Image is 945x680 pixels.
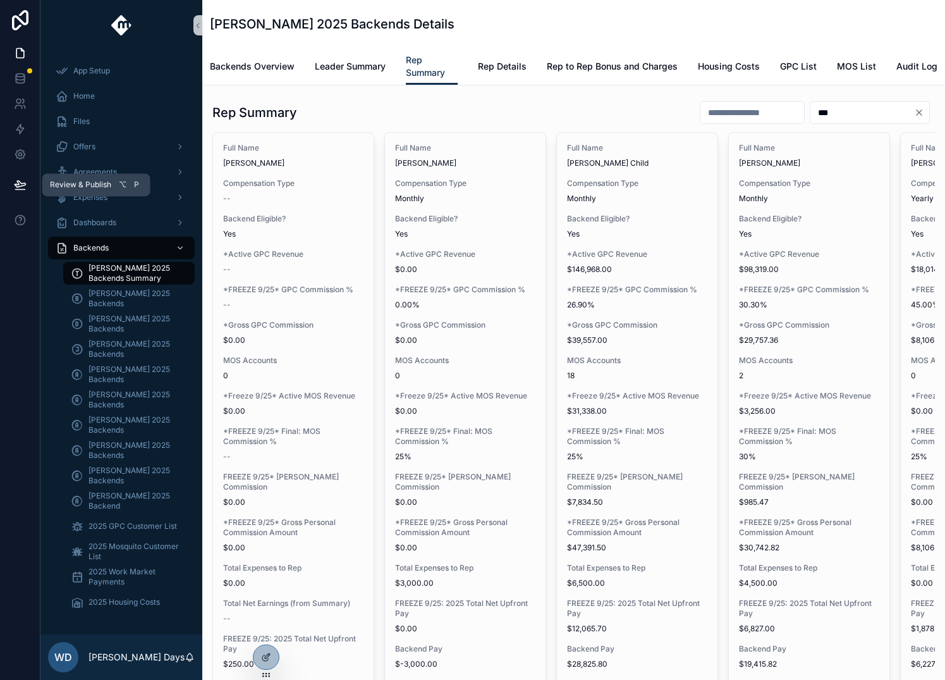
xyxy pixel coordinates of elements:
span: 2025 Housing Costs [88,597,160,607]
div: scrollable content [40,51,202,630]
span: 30% [739,452,879,462]
a: 2025 Mosquito Customer List [63,540,195,563]
span: $12,065.70 [567,624,707,634]
span: *Freeze 9/25* Active MOS Revenue [739,391,879,401]
span: Yes [567,229,707,239]
span: [PERSON_NAME] 2025 Backends Summary [88,263,182,283]
span: 2025 GPC Customer List [88,521,177,531]
span: Backend Eligible? [223,214,363,224]
span: $0.00 [395,624,535,634]
span: Backends Overview [210,60,295,73]
span: [PERSON_NAME] 2025 Backends [88,288,182,309]
span: [PERSON_NAME] 2025 Backends [88,364,182,385]
span: Offers [73,142,95,152]
span: FREEZE 9/25* [PERSON_NAME] Commission [395,472,535,492]
span: *Active GPC Revenue [739,249,879,259]
span: -- [223,614,231,624]
span: [PERSON_NAME] 2025 Backend [88,491,182,511]
span: Full Name [223,143,363,153]
span: 26.90% [567,300,707,310]
button: Clear [914,108,929,118]
span: Review & Publish [50,180,111,190]
span: *Active GPC Revenue [567,249,707,259]
span: *FREEZE 9/25* Gross Personal Commission Amount [395,517,535,538]
span: FREEZE 9/25* [PERSON_NAME] Commission [223,472,363,492]
a: [PERSON_NAME] 2025 Backends [63,388,195,411]
span: MOS Accounts [395,355,535,366]
a: Housing Costs [698,55,760,80]
span: 2 [739,371,879,381]
span: $3,000.00 [395,578,535,588]
span: Total Expenses to Rep [739,563,879,573]
a: Expenses [48,186,195,209]
span: Compensation Type [223,178,363,189]
span: $31,338.00 [567,406,707,416]
span: $0.00 [223,406,363,416]
span: 0.00% [395,300,535,310]
span: 0 [223,371,363,381]
span: [PERSON_NAME] 2025 Backends [88,314,182,334]
span: Compensation Type [567,178,707,189]
span: *Active GPC Revenue [223,249,363,259]
span: 25% [567,452,707,462]
span: Full Name [395,143,535,153]
span: 25% [395,452,535,462]
span: MOS Accounts [739,355,879,366]
span: 2025 Mosquito Customer List [88,541,182,562]
span: Backends [73,243,109,253]
span: $0.00 [223,335,363,345]
span: Audit Log [896,60,937,73]
span: Expenses [73,192,107,202]
span: Total Expenses to Rep [223,563,363,573]
span: -- [223,452,231,462]
span: 2025 Work Market Payments [88,567,182,587]
span: Total Expenses to Rep [395,563,535,573]
a: [PERSON_NAME] 2025 Backends [63,363,195,386]
a: Offers [48,135,195,158]
a: [PERSON_NAME] 2025 Backends [63,414,195,436]
span: Backend Pay [739,644,879,654]
span: Yes [739,229,879,239]
span: [PERSON_NAME] 2025 Backends [88,415,182,435]
span: Monthly [739,194,879,204]
a: [PERSON_NAME] 2025 Backends [63,439,195,462]
span: P [131,180,142,190]
span: $-3,000.00 [395,659,535,669]
span: Housing Costs [698,60,760,73]
span: *Freeze 9/25* Active MOS Revenue [223,391,363,401]
span: Leader Summary [315,60,386,73]
span: FREEZE 9/25* [PERSON_NAME] Commission [739,472,879,492]
span: Agreements [73,167,117,177]
span: Backend Pay [395,644,535,654]
a: [PERSON_NAME] 2025 Backend [63,490,195,512]
span: $0.00 [223,497,363,507]
span: $0.00 [395,406,535,416]
span: Home [73,91,95,101]
span: Rep Summary [406,54,458,79]
span: [PERSON_NAME] 2025 Backends [88,339,182,359]
span: $6,827.00 [739,624,879,634]
span: Total Expenses to Rep [567,563,707,573]
span: ⌥ [118,180,128,190]
span: *FREEZE 9/25* GPC Commission % [395,285,535,295]
a: Home [48,85,195,108]
span: Files [73,116,90,127]
span: -- [223,194,231,204]
span: *Gross GPC Commission [567,320,707,330]
a: Rep Details [478,55,527,80]
span: *FREEZE 9/25* GPC Commission % [567,285,707,295]
span: *Gross GPC Commission [739,320,879,330]
a: [PERSON_NAME] 2025 Backends Summary [63,262,195,285]
span: $7,834.50 [567,497,707,507]
span: $28,825.80 [567,659,707,669]
span: $0.00 [395,497,535,507]
span: [PERSON_NAME] 2025 Backends [88,390,182,410]
a: Backends Overview [210,55,295,80]
span: 18 [567,371,707,381]
a: 2025 Housing Costs [63,591,195,614]
span: Compensation Type [395,178,535,189]
span: Monthly [567,194,707,204]
span: [PERSON_NAME] [223,158,363,168]
span: $47,391.50 [567,543,707,553]
span: *Active GPC Revenue [395,249,535,259]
